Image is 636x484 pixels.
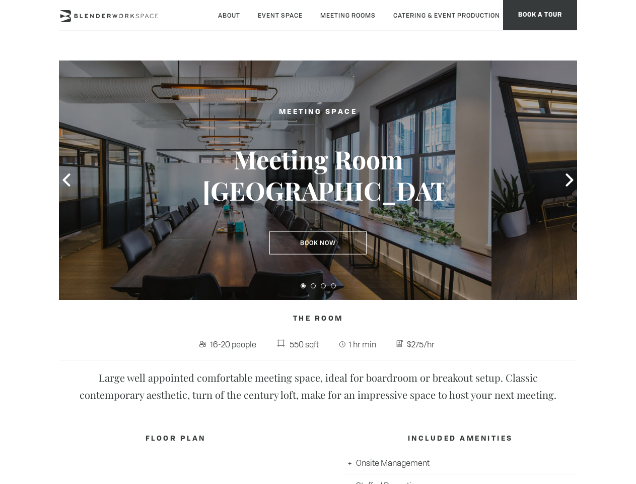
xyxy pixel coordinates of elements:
[404,336,437,352] span: $275/hr
[202,106,434,118] h2: Meeting Space
[208,336,259,352] span: 16-20 people
[202,144,434,206] h3: Meeting Room [GEOGRAPHIC_DATA]
[66,369,570,403] p: Large well appointed comfortable meeting space, ideal for boardroom or breakout setup. Classic co...
[287,336,321,352] span: 550 sqft
[347,336,379,352] span: 1 hr min
[59,309,577,328] h4: The Room
[59,429,292,448] h4: FLOOR PLAN
[344,452,577,474] li: Onsite Management
[344,429,577,448] h4: INCLUDED AMENITIES
[269,231,367,255] a: Book Now
[455,355,636,484] iframe: Chat Widget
